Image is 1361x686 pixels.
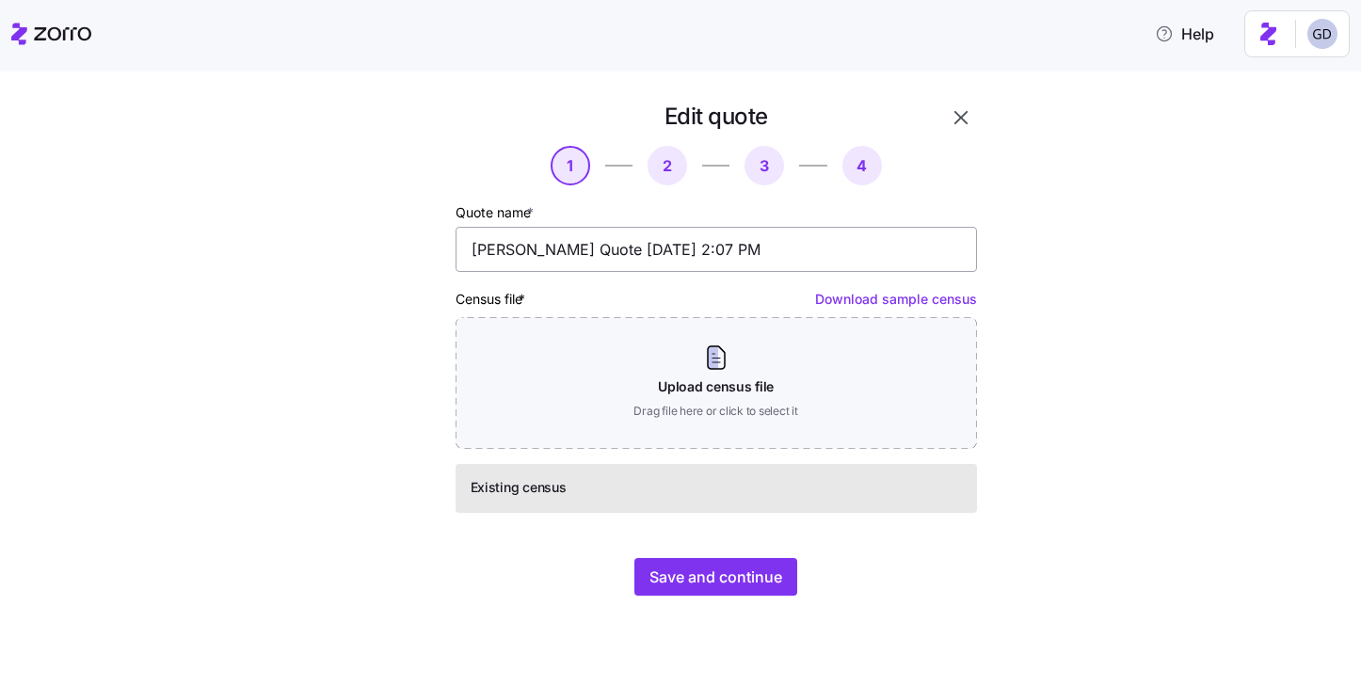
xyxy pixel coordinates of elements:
[456,227,977,272] input: Quote name
[842,146,882,185] button: 4
[551,146,590,185] button: 1
[745,146,784,185] button: 3
[648,146,687,185] button: 2
[634,558,797,596] button: Save and continue
[1155,23,1214,45] span: Help
[456,289,529,310] label: Census file
[1307,19,1337,49] img: 68a7f73c8a3f673b81c40441e24bb121
[815,291,977,307] a: Download sample census
[471,478,567,497] span: Existing census
[649,566,782,588] span: Save and continue
[1140,15,1229,53] button: Help
[456,202,537,223] label: Quote name
[664,102,768,131] h1: Edit quote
